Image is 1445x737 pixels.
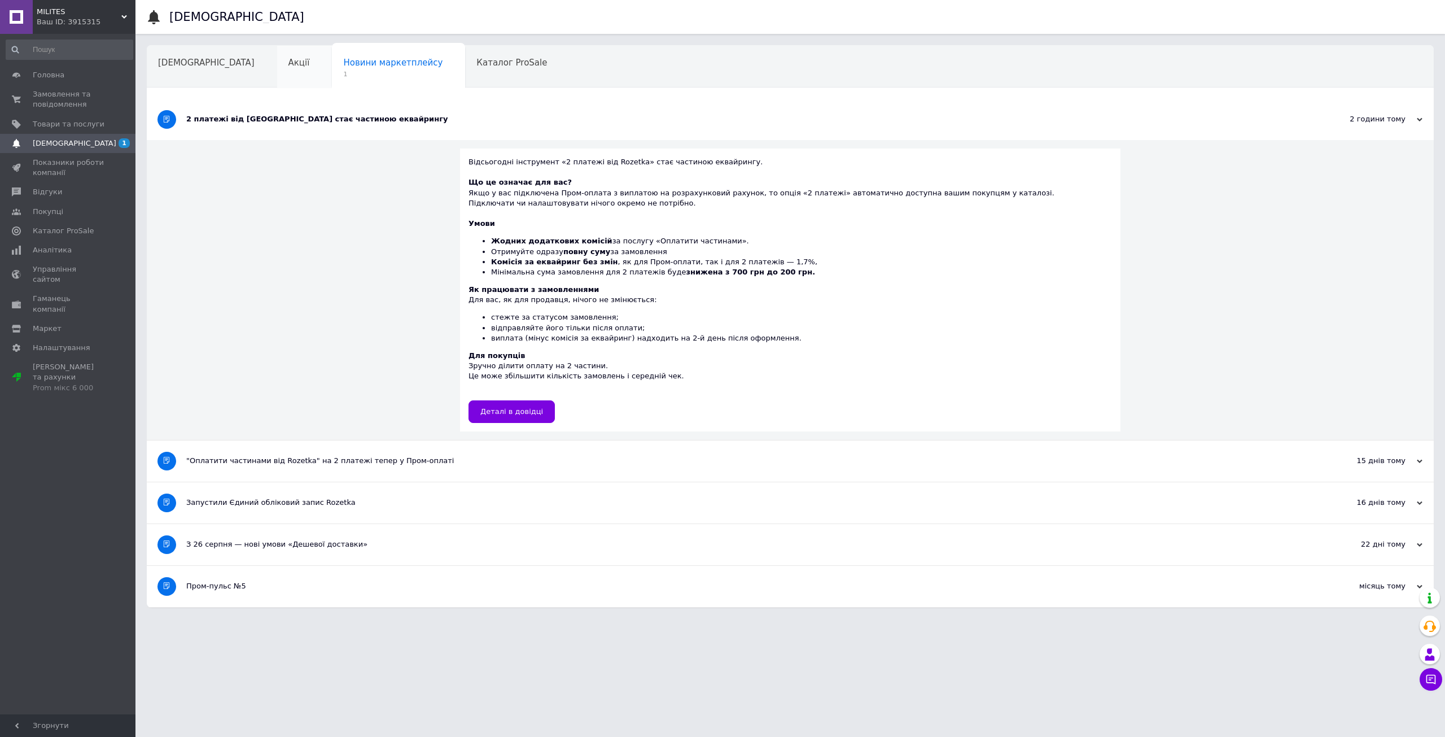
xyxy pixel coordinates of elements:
h1: [DEMOGRAPHIC_DATA] [169,10,304,24]
div: Відсьогодні інструмент «2 платежі від Rozetka» стає частиною еквайрингу. [468,157,1112,177]
span: [DEMOGRAPHIC_DATA] [158,58,255,68]
button: Чат з покупцем [1420,668,1442,691]
b: повну суму [563,247,610,256]
span: Каталог ProSale [476,58,547,68]
li: виплата (мінус комісія за еквайринг) надходить на 2-й день після оформлення. [491,333,1112,343]
span: Каталог ProSale [33,226,94,236]
div: Пром-пульс №5 [186,581,1310,591]
b: Комісія за еквайринг без змін [491,258,618,266]
li: за послугу «Оплатити частинами». [491,236,1112,246]
li: Мінімальна сума замовлення для 2 платежів буде [491,267,1112,277]
span: Акції [288,58,310,68]
span: Маркет [33,324,62,334]
span: Аналітика [33,245,72,255]
span: Товари та послуги [33,119,104,129]
div: 16 днів тому [1310,498,1422,508]
input: Пошук [6,40,133,60]
span: Налаштування [33,343,90,353]
span: [PERSON_NAME] та рахунки [33,362,104,393]
div: 15 днів тому [1310,456,1422,466]
span: [DEMOGRAPHIC_DATA] [33,138,116,149]
span: Новини маркетплейсу [343,58,443,68]
span: Відгуки [33,187,62,197]
b: Як працювати з замовленнями [468,285,599,294]
b: Для покупців [468,351,525,360]
span: Деталі в довідці [480,407,543,416]
span: Гаманець компанії [33,294,104,314]
div: Якщо у вас підключена Пром-оплата з виплатою на розрахунковий рахунок, то опція «2 платежі» автом... [468,177,1112,208]
span: Головна [33,70,64,80]
b: знижена з 700 грн до 200 грн. [686,268,815,276]
span: Покупці [33,207,63,217]
b: Умови [468,219,495,228]
span: Показники роботи компанії [33,158,104,178]
div: Зручно ділити оплату на 2 частини. Це може збільшити кількість замовлень і середній чек. [468,351,1112,392]
span: 1 [343,70,443,79]
li: Отримуйте одразу за замовлення [491,247,1112,257]
div: "Оплатити частинами від Rozetka" на 2 платежі тепер у Пром-оплаті [186,456,1310,466]
b: Що це означає для вас? [468,178,572,186]
div: 2 години тому [1310,114,1422,124]
span: Управління сайтом [33,264,104,285]
div: 2 платежі від [GEOGRAPHIC_DATA] стає частиною еквайрингу [186,114,1310,124]
li: стежте за статусом замовлення; [491,312,1112,322]
span: 1 [119,138,130,148]
span: MILITES [37,7,121,17]
b: Жодних додаткових комісій [491,237,612,245]
li: , як для Пром-оплати, так і для 2 платежів — 1,7%, [491,257,1112,267]
div: Ваш ID: 3915315 [37,17,135,27]
div: Запустили Єдиний обліковий запис Rozetka [186,498,1310,508]
li: відправляйте його тільки після оплати; [491,323,1112,333]
div: З 26 серпня — нові умови «Дешевої доставки» [186,539,1310,550]
div: Для вас, як для продавця, нічого не змінюється: [468,285,1112,343]
div: 22 дні тому [1310,539,1422,550]
a: Деталі в довідці [468,400,555,423]
span: Замовлення та повідомлення [33,89,104,110]
div: місяць тому [1310,581,1422,591]
div: Prom мікс 6 000 [33,383,104,393]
